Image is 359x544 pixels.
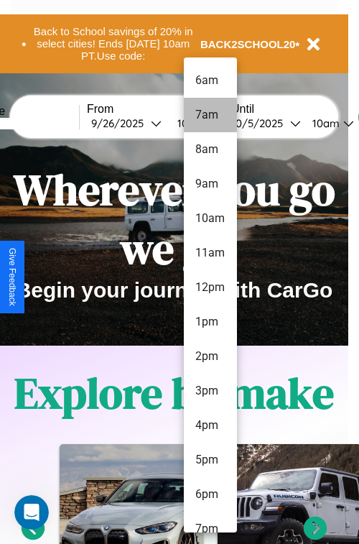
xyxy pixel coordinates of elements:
li: 3pm [184,374,237,408]
li: 1pm [184,305,237,339]
div: Give Feedback [7,248,17,306]
li: 12pm [184,270,237,305]
li: 9am [184,167,237,201]
li: 6pm [184,477,237,512]
li: 2pm [184,339,237,374]
li: 6am [184,63,237,98]
li: 7am [184,98,237,132]
li: 11am [184,236,237,270]
li: 5pm [184,443,237,477]
li: 10am [184,201,237,236]
li: 4pm [184,408,237,443]
iframe: Intercom live chat [14,495,49,530]
li: 8am [184,132,237,167]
